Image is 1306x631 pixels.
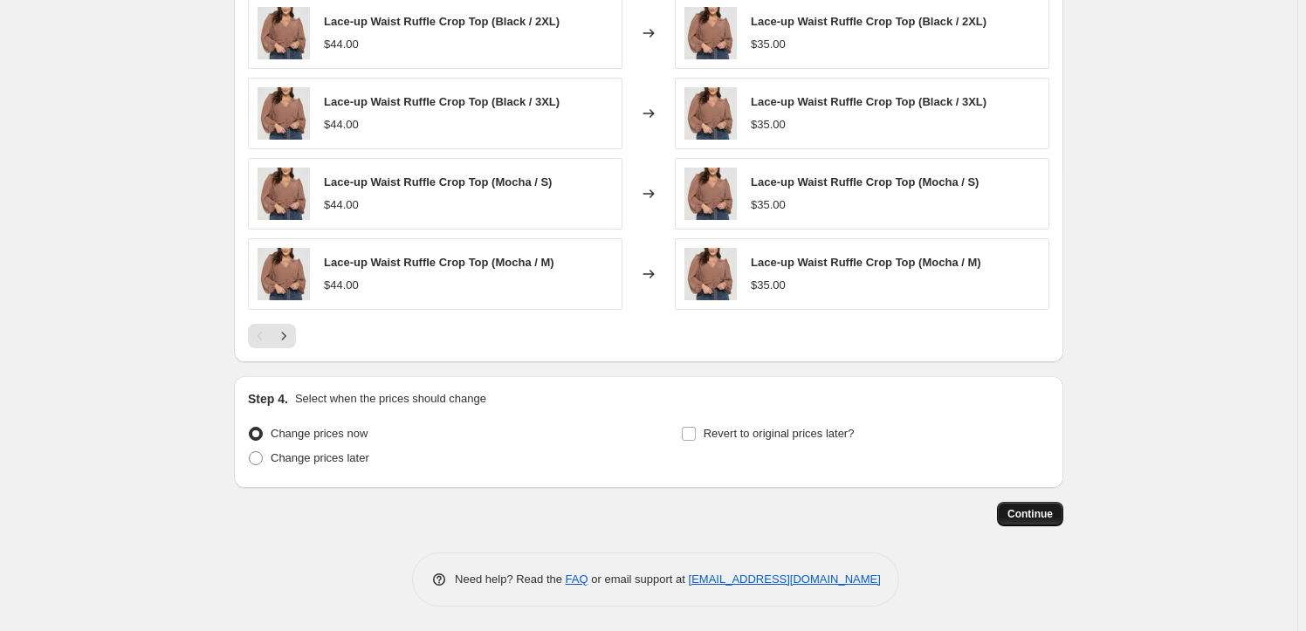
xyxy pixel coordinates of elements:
[324,277,359,294] div: $44.00
[751,175,979,189] span: Lace-up Waist Ruffle Crop Top (Mocha / S)
[324,196,359,214] div: $44.00
[258,248,310,300] img: lace-up-waist-ruffle-crop-top-angelina-belle-boutique-165_80x.jpg
[588,573,689,586] span: or email support at
[751,256,981,269] span: Lace-up Waist Ruffle Crop Top (Mocha / M)
[684,168,737,220] img: lace-up-waist-ruffle-crop-top-angelina-belle-boutique-165_80x.jpg
[566,573,588,586] a: FAQ
[324,15,560,28] span: Lace-up Waist Ruffle Crop Top (Black / 2XL)
[295,390,486,408] p: Select when the prices should change
[997,502,1063,526] button: Continue
[1007,507,1053,521] span: Continue
[248,390,288,408] h2: Step 4.
[751,15,986,28] span: Lace-up Waist Ruffle Crop Top (Black / 2XL)
[271,451,369,464] span: Change prices later
[248,324,296,348] nav: Pagination
[684,87,737,140] img: lace-up-waist-ruffle-crop-top-angelina-belle-boutique-165_80x.jpg
[684,248,737,300] img: lace-up-waist-ruffle-crop-top-angelina-belle-boutique-165_80x.jpg
[258,7,310,59] img: lace-up-waist-ruffle-crop-top-angelina-belle-boutique-165_80x.jpg
[704,427,855,440] span: Revert to original prices later?
[324,36,359,53] div: $44.00
[751,116,786,134] div: $35.00
[689,573,881,586] a: [EMAIL_ADDRESS][DOMAIN_NAME]
[324,95,560,108] span: Lace-up Waist Ruffle Crop Top (Black / 3XL)
[324,175,552,189] span: Lace-up Waist Ruffle Crop Top (Mocha / S)
[751,196,786,214] div: $35.00
[258,87,310,140] img: lace-up-waist-ruffle-crop-top-angelina-belle-boutique-165_80x.jpg
[751,277,786,294] div: $35.00
[751,95,986,108] span: Lace-up Waist Ruffle Crop Top (Black / 3XL)
[324,116,359,134] div: $44.00
[684,7,737,59] img: lace-up-waist-ruffle-crop-top-angelina-belle-boutique-165_80x.jpg
[271,427,368,440] span: Change prices now
[751,36,786,53] div: $35.00
[258,168,310,220] img: lace-up-waist-ruffle-crop-top-angelina-belle-boutique-165_80x.jpg
[272,324,296,348] button: Next
[455,573,566,586] span: Need help? Read the
[324,256,554,269] span: Lace-up Waist Ruffle Crop Top (Mocha / M)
